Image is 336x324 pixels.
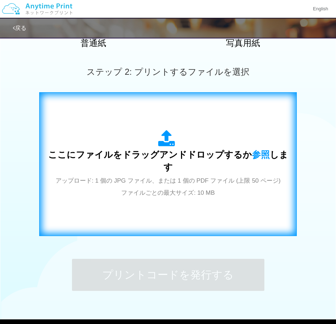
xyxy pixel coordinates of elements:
[252,150,270,160] span: 参照
[48,150,288,172] span: ここにファイルをドラッグアンドドロップするか します
[181,38,305,48] h2: 写真用紙
[31,38,156,48] h2: 普通紙
[13,25,26,31] a: 戻る
[72,259,264,291] button: プリントコードを発行する
[56,177,281,196] span: アップロード: 1 個の JPG ファイル、または 1 個の PDF ファイル (上限 50 ページ) ファイルごとの最大サイズ: 10 MB
[87,67,249,77] span: ステップ 2: プリントするファイルを選択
